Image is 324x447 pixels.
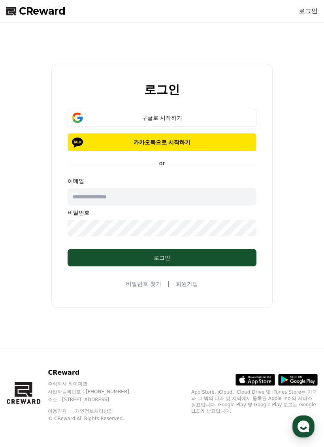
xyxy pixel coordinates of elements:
span: 홈 [25,262,30,269]
p: 주식회사 와이피랩 [48,381,144,387]
a: 개인정보처리방침 [75,408,113,414]
p: 주소 : [STREET_ADDRESS] [48,396,144,403]
p: 이메일 [68,177,256,185]
a: 회원가입 [176,280,198,288]
p: App Store, iCloud, iCloud Drive 및 iTunes Store는 미국과 그 밖의 나라 및 지역에서 등록된 Apple Inc.의 서비스 상표입니다. Goo... [191,389,318,414]
div: 구글로 시작하기 [79,114,245,122]
p: 카카오톡으로 시작하기 [79,138,245,146]
button: 로그인 [68,249,256,266]
p: 비밀번호 [68,209,256,217]
a: 비밀번호 찾기 [126,280,161,288]
div: 로그인 [83,254,241,262]
a: CReward [6,5,66,17]
button: 카카오톡으로 시작하기 [68,133,256,151]
h2: 로그인 [144,83,180,96]
p: or [154,159,170,167]
span: | [168,279,170,289]
span: 설정 [122,262,132,269]
a: 대화 [52,251,102,270]
p: © CReward All Rights Reserved. [48,415,144,422]
p: 사업자등록번호 : [PHONE_NUMBER] [48,389,144,395]
button: 구글로 시작하기 [68,109,256,127]
span: 대화 [72,263,82,269]
span: CReward [19,5,66,17]
a: 홈 [2,251,52,270]
a: 이용약관 [48,408,73,414]
p: CReward [48,368,144,377]
a: 로그인 [299,6,318,16]
a: 설정 [102,251,152,270]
